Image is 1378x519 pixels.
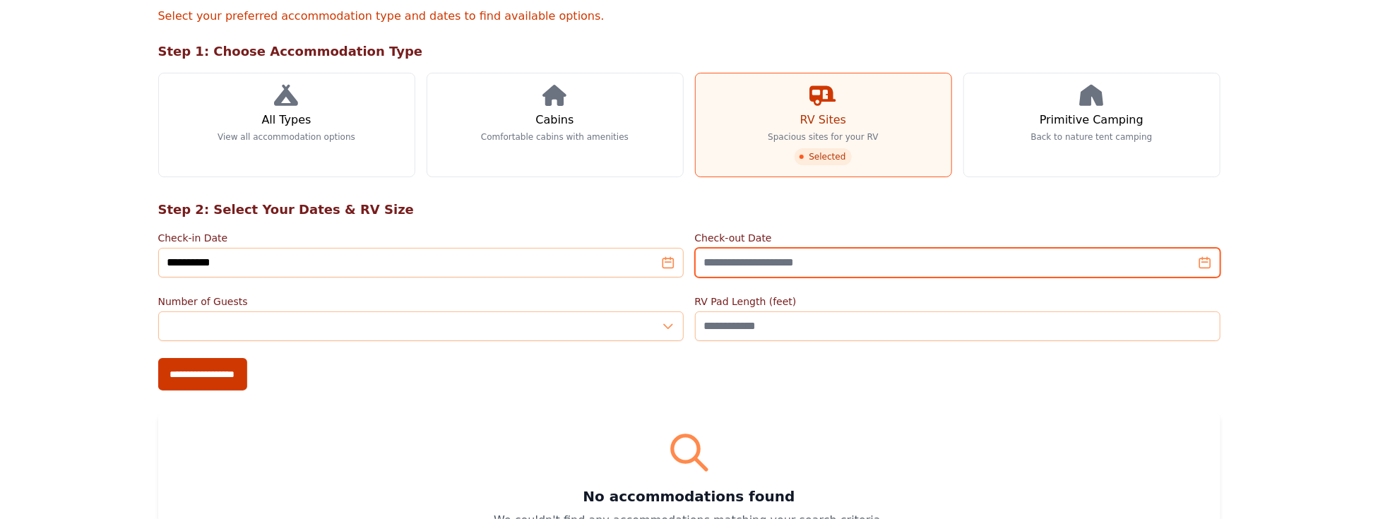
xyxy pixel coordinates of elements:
h3: No accommodations found [175,487,1204,506]
h2: Step 2: Select Your Dates & RV Size [158,200,1220,220]
a: Cabins Comfortable cabins with amenities [427,73,684,177]
h3: Primitive Camping [1040,112,1144,129]
label: Check-in Date [158,231,684,245]
p: Comfortable cabins with amenities [481,131,629,143]
a: RV Sites Spacious sites for your RV Selected [695,73,952,177]
a: Primitive Camping Back to nature tent camping [963,73,1220,177]
a: All Types View all accommodation options [158,73,415,177]
label: Check-out Date [695,231,1220,245]
label: RV Pad Length (feet) [695,294,1220,309]
h3: All Types [261,112,311,129]
p: Spacious sites for your RV [768,131,878,143]
label: Number of Guests [158,294,684,309]
h3: RV Sites [800,112,846,129]
h2: Step 1: Choose Accommodation Type [158,42,1220,61]
span: Selected [795,148,851,165]
p: Back to nature tent camping [1031,131,1153,143]
p: View all accommodation options [218,131,355,143]
p: Select your preferred accommodation type and dates to find available options. [158,8,1220,25]
h3: Cabins [535,112,574,129]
